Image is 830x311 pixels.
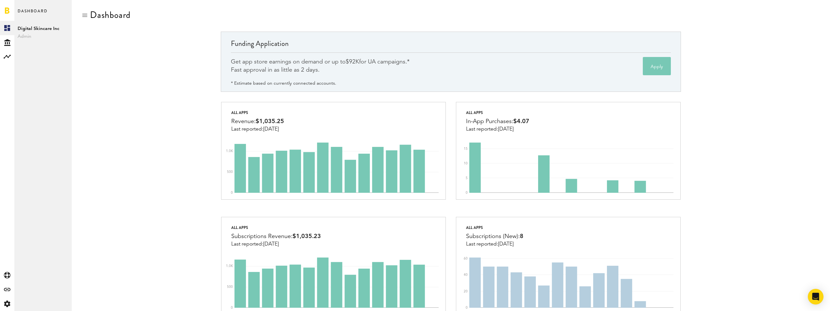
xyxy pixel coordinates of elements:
[263,127,279,132] span: [DATE]
[256,119,284,124] span: $1,035.25
[231,224,321,232] div: All apps
[231,109,284,117] div: All apps
[231,79,336,87] div: * Estimate based on currently connected accounts.
[513,119,529,124] span: $4.07
[466,224,523,232] div: All apps
[466,177,468,180] text: 5
[466,109,529,117] div: All apps
[231,241,321,247] div: Last reported:
[808,289,823,304] div: Open Intercom Messenger
[466,117,529,126] div: In-App Purchases:
[466,126,529,132] div: Last reported:
[464,290,468,293] text: 20
[231,117,284,126] div: Revenue:
[346,59,359,65] span: $92K
[466,232,523,241] div: Subscriptions (New):
[90,10,130,20] div: Dashboard
[231,38,671,52] div: Funding Application
[18,33,68,40] span: Admin
[263,242,279,247] span: [DATE]
[464,162,468,165] text: 10
[643,57,671,75] button: Apply
[464,273,468,276] text: 40
[231,126,284,132] div: Last reported:
[464,147,468,150] text: 15
[231,232,321,241] div: Subscriptions Revenue:
[231,306,233,309] text: 0
[520,233,523,239] span: 8
[226,264,233,268] text: 1.0K
[498,127,514,132] span: [DATE]
[18,25,68,33] span: Digital Skincare Inc
[498,242,514,247] span: [DATE]
[231,58,410,74] div: Get app store earnings on demand or up to for UA campaigns.* Fast approval in as little as 2 days.
[227,285,233,289] text: 500
[293,233,321,239] span: $1,035.23
[231,191,233,194] text: 0
[466,306,468,309] text: 0
[226,149,233,153] text: 1.0K
[18,7,48,21] span: Dashboard
[227,170,233,174] text: 500
[466,241,523,247] div: Last reported:
[466,191,468,194] text: 0
[464,257,468,260] text: 60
